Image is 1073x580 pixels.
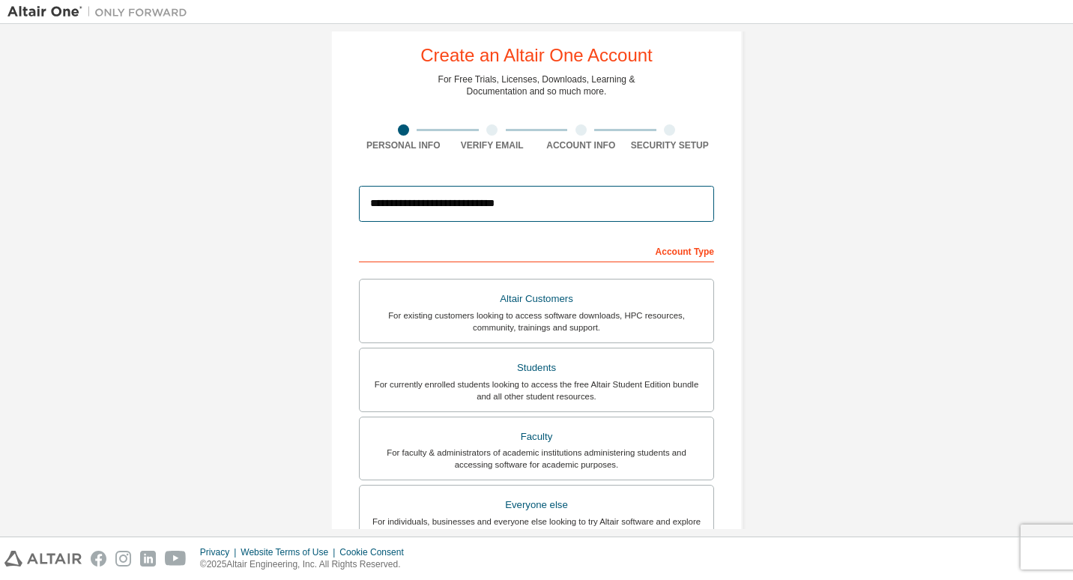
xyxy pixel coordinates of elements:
div: Verify Email [448,139,537,151]
div: Privacy [200,546,241,558]
div: Everyone else [369,495,704,516]
img: youtube.svg [165,551,187,567]
div: For currently enrolled students looking to access the free Altair Student Edition bundle and all ... [369,378,704,402]
div: Security Setup [626,139,715,151]
div: Faculty [369,426,704,447]
div: Altair Customers [369,289,704,309]
div: Cookie Consent [339,546,412,558]
img: Altair One [7,4,195,19]
img: altair_logo.svg [4,551,82,567]
div: Students [369,357,704,378]
p: © 2025 Altair Engineering, Inc. All Rights Reserved. [200,558,413,571]
img: facebook.svg [91,551,106,567]
div: Website Terms of Use [241,546,339,558]
div: For faculty & administrators of academic institutions administering students and accessing softwa... [369,447,704,471]
img: linkedin.svg [140,551,156,567]
div: Create an Altair One Account [420,46,653,64]
div: For individuals, businesses and everyone else looking to try Altair software and explore our prod... [369,516,704,540]
div: Account Type [359,238,714,262]
div: Account Info [536,139,626,151]
div: Personal Info [359,139,448,151]
div: For existing customers looking to access software downloads, HPC resources, community, trainings ... [369,309,704,333]
div: For Free Trials, Licenses, Downloads, Learning & Documentation and so much more. [438,73,635,97]
img: instagram.svg [115,551,131,567]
